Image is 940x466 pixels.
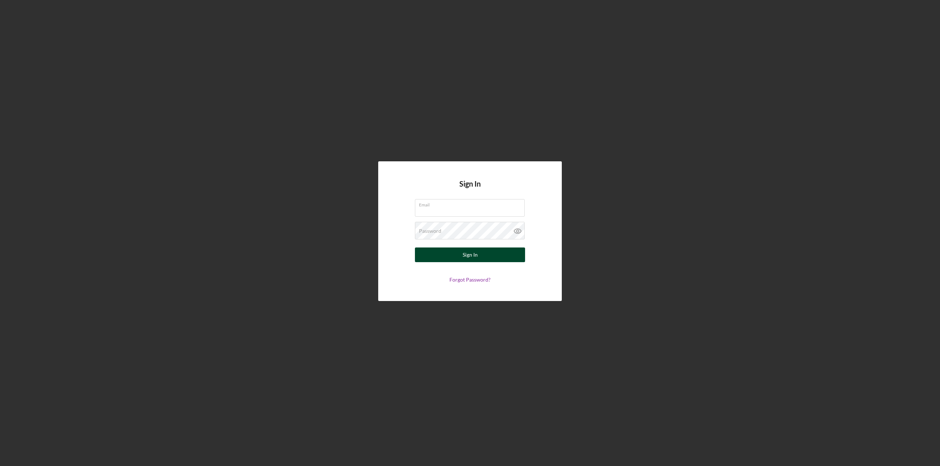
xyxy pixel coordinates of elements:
[449,276,491,283] a: Forgot Password?
[459,180,481,199] h4: Sign In
[463,247,478,262] div: Sign In
[419,228,441,234] label: Password
[415,247,525,262] button: Sign In
[419,199,525,208] label: Email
